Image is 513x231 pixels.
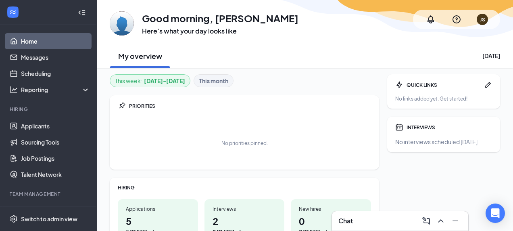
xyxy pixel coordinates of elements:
[407,82,481,88] div: QUICK LINKS
[10,215,18,223] svg: Settings
[452,15,461,24] svg: QuestionInfo
[450,216,460,226] svg: Minimize
[395,138,492,146] div: No interviews scheduled [DATE].
[10,191,88,197] div: Team Management
[426,15,436,24] svg: Notifications
[213,206,277,212] div: Interviews
[129,103,371,109] div: PRIORITIES
[144,76,185,85] b: [DATE] - [DATE]
[21,86,90,94] div: Reporting
[299,206,363,212] div: New hires
[78,8,86,17] svg: Collapse
[21,65,90,82] a: Scheduling
[110,11,134,36] img: Jose Salazer
[21,49,90,65] a: Messages
[407,124,492,131] div: INTERVIEWS
[21,118,90,134] a: Applicants
[221,140,268,147] div: No priorities pinned.
[21,33,90,49] a: Home
[421,216,431,226] svg: ComposeMessage
[338,216,353,225] h3: Chat
[10,106,88,113] div: Hiring
[484,81,492,89] svg: Pen
[115,76,185,85] div: This week :
[142,27,298,36] h3: Here’s what your day looks like
[482,52,500,60] div: [DATE]
[9,8,17,16] svg: WorkstreamLogo
[486,204,505,223] div: Open Intercom Messenger
[21,134,90,150] a: Sourcing Tools
[126,206,190,212] div: Applications
[118,51,162,61] h2: My overview
[199,76,228,85] b: This month
[118,184,371,191] div: HIRING
[395,95,492,102] div: No links added yet. Get started!
[480,16,485,23] div: JS
[436,216,446,226] svg: ChevronUp
[21,150,90,166] a: Job Postings
[21,215,77,223] div: Switch to admin view
[21,166,90,183] a: Talent Network
[142,11,298,25] h1: Good morning, [PERSON_NAME]
[118,102,126,110] svg: Pin
[395,123,403,131] svg: Calendar
[21,203,90,219] a: OnboardingCrown
[420,214,433,227] button: ComposeMessage
[10,86,18,94] svg: Analysis
[434,214,447,227] button: ChevronUp
[449,214,462,227] button: Minimize
[395,81,403,89] svg: Bolt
